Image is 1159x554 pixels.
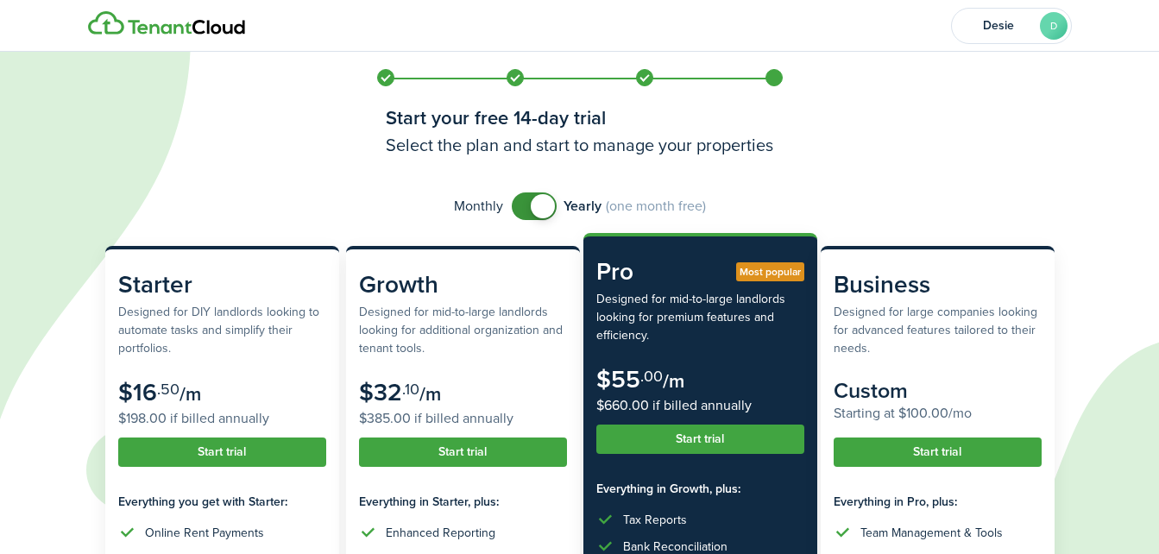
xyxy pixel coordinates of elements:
[118,267,326,303] subscription-pricing-card-title: Starter
[386,104,774,132] h1: Start your free 14-day trial
[834,438,1042,467] button: Start trial
[359,408,567,429] subscription-pricing-card-price-annual: $385.00 if billed annually
[834,493,1042,511] subscription-pricing-card-features-title: Everything in Pro, plus:
[740,264,801,280] span: Most popular
[623,511,687,529] div: Tax Reports
[596,480,804,498] subscription-pricing-card-features-title: Everything in Growth, plus:
[157,378,180,400] subscription-pricing-card-price-cents: .50
[834,375,908,406] subscription-pricing-card-price-amount: Custom
[596,425,804,454] button: Start trial
[1040,12,1068,40] avatar-text: D
[419,380,441,408] subscription-pricing-card-price-period: /m
[596,362,640,397] subscription-pricing-card-price-amount: $55
[386,132,774,158] h3: Select the plan and start to manage your properties
[145,524,264,542] div: Online Rent Payments
[359,303,567,357] subscription-pricing-card-description: Designed for mid-to-large landlords looking for additional organization and tenant tools.
[596,395,804,416] subscription-pricing-card-price-annual: $660.00 if billed annually
[596,254,804,290] subscription-pricing-card-title: Pro
[359,267,567,303] subscription-pricing-card-title: Growth
[834,267,1042,303] subscription-pricing-card-title: Business
[118,493,326,511] subscription-pricing-card-features-title: Everything you get with Starter:
[359,438,567,467] button: Start trial
[88,11,245,35] img: Logo
[118,438,326,467] button: Start trial
[118,408,326,429] subscription-pricing-card-price-annual: $198.00 if billed annually
[180,380,201,408] subscription-pricing-card-price-period: /m
[359,375,402,410] subscription-pricing-card-price-amount: $32
[834,403,1042,424] subscription-pricing-card-price-annual: Starting at $100.00/mo
[640,365,663,387] subscription-pricing-card-price-cents: .00
[359,493,567,511] subscription-pricing-card-features-title: Everything in Starter, plus:
[964,20,1033,32] span: Desie
[834,303,1042,357] subscription-pricing-card-description: Designed for large companies looking for advanced features tailored to their needs.
[663,367,684,395] subscription-pricing-card-price-period: /m
[402,378,419,400] subscription-pricing-card-price-cents: .10
[118,303,326,357] subscription-pricing-card-description: Designed for DIY landlords looking to automate tasks and simplify their portfolios.
[860,524,1003,542] div: Team Management & Tools
[454,196,503,217] span: Monthly
[951,8,1072,44] button: Open menu
[118,375,157,410] subscription-pricing-card-price-amount: $16
[596,290,804,344] subscription-pricing-card-description: Designed for mid-to-large landlords looking for premium features and efficiency.
[386,524,495,542] div: Enhanced Reporting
